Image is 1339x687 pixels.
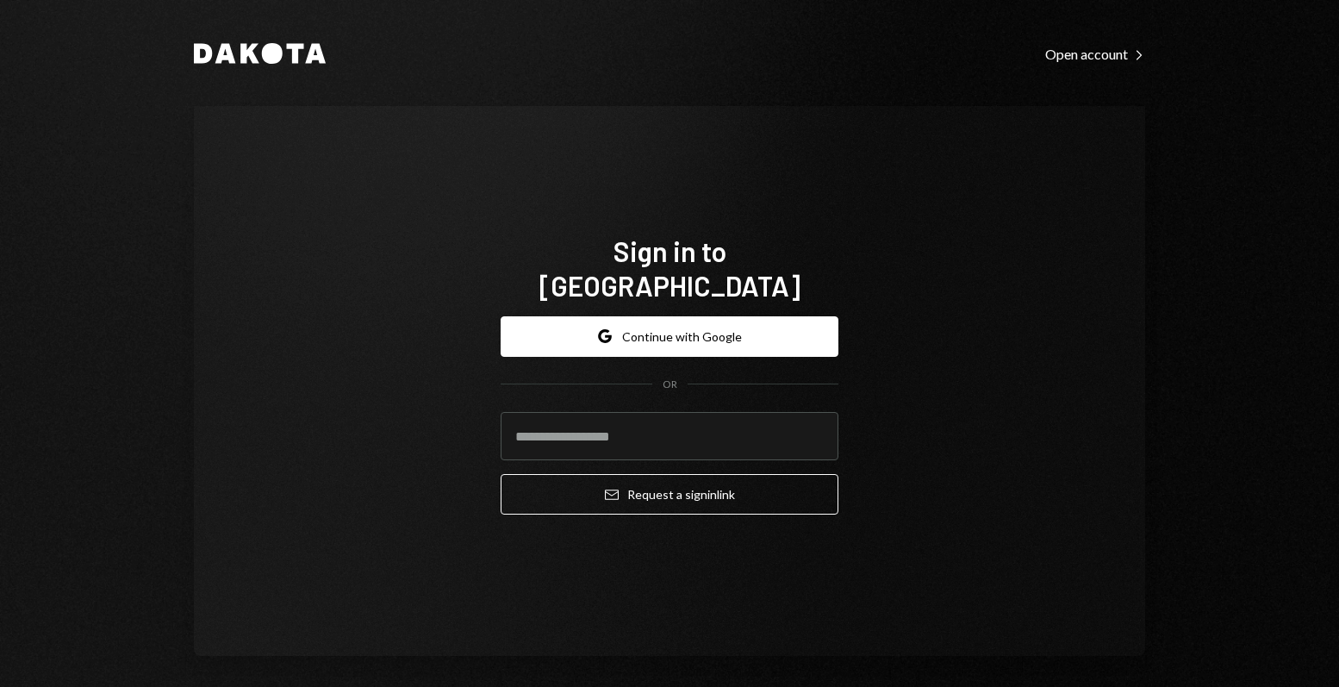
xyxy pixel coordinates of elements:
[1045,44,1145,63] a: Open account
[501,234,838,303] h1: Sign in to [GEOGRAPHIC_DATA]
[663,378,677,392] div: OR
[1045,46,1145,63] div: Open account
[501,474,838,515] button: Request a signinlink
[501,316,838,357] button: Continue with Google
